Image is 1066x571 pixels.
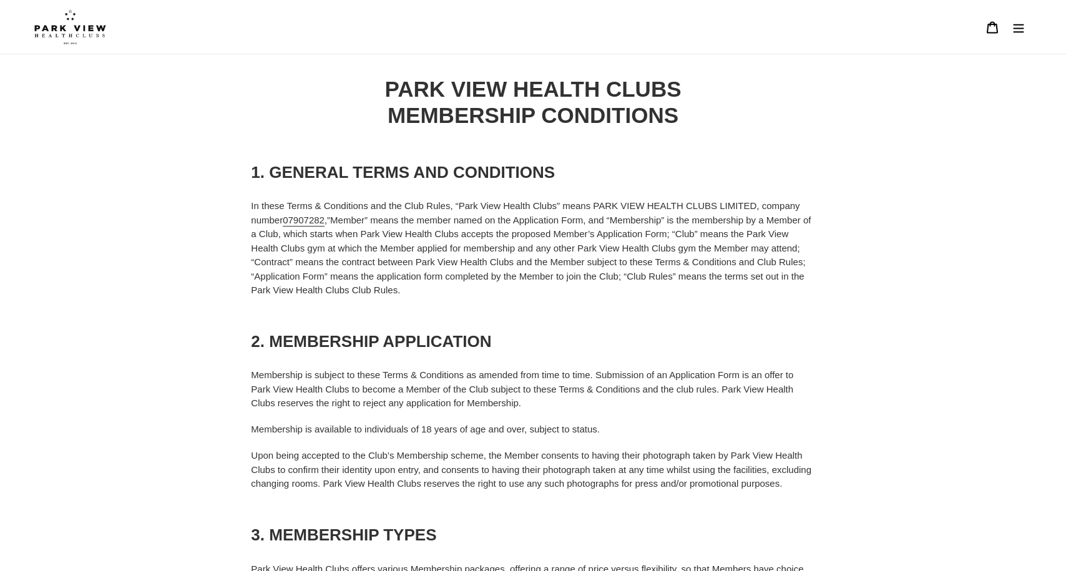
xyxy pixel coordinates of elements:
[251,332,814,351] h3: 2. MEMBERSHIP APPLICATION
[251,422,814,437] p: Membership is available to individuals of 18 years of age and over, subject to status.
[251,525,814,545] h3: 3. MEMBERSHIP TYPES
[251,76,814,129] h1: PARK VIEW HEALTH CLUBS MEMBERSHIP CONDITIONS
[251,199,814,298] p: In these Terms & Conditions and the Club Rules, “Park View Health Clubs” means PARK VIEW HEALTH C...
[283,215,325,227] a: 07907282
[251,163,814,182] h3: 1. GENERAL TERMS AND CONDITIONS
[251,368,814,411] p: Membership is subject to these Terms & Conditions as amended from time to time. Submission of an ...
[1005,14,1032,41] button: Menu
[251,449,814,491] p: Upon being accepted to the Club’s Membership scheme, the Member consents to having their photogra...
[34,9,106,44] img: Park view health clubs is a gym near you.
